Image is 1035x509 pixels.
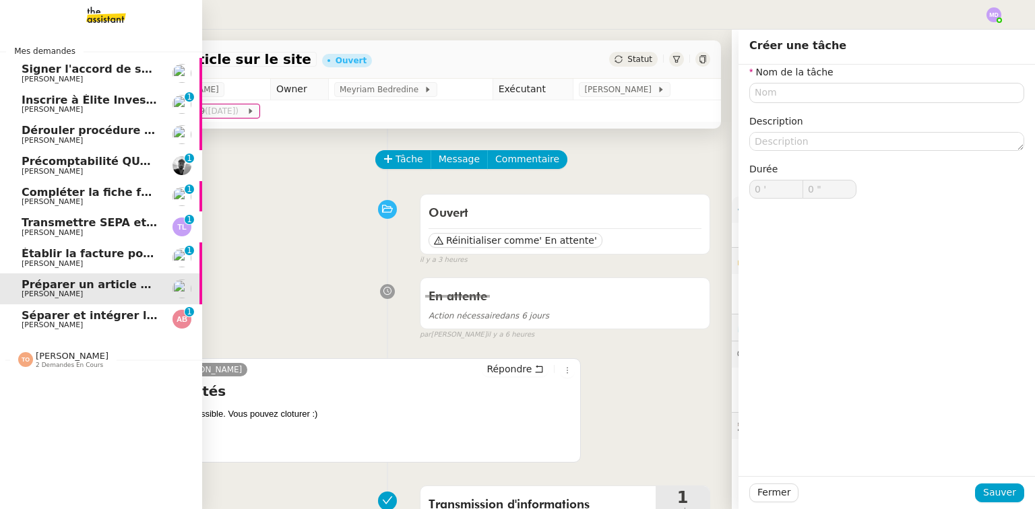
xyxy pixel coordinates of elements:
span: ⏲️ [737,322,836,333]
span: par [420,329,431,341]
span: Mes demandes [6,44,84,58]
input: 0 min [750,180,803,198]
p: 1 [187,154,192,166]
img: ee3399b4-027e-46f8-8bb8-fca30cb6f74c [172,156,191,175]
span: Créer une tâche [749,39,846,52]
nz-badge-sup: 1 [185,215,194,224]
span: 1 [656,489,710,506]
button: Tâche [375,150,431,169]
span: il y a 3 heures [420,254,468,266]
span: Réinitialiser comme [446,234,539,247]
span: [PERSON_NAME] [22,136,83,145]
button: Répondre [482,362,548,376]
img: users%2FDBF5gIzOT6MfpzgDQC7eMkIK8iA3%2Favatar%2Fd943ca6c-06ba-4e73-906b-d60e05e423d3 [172,279,191,298]
span: [PERSON_NAME] [36,351,108,361]
span: [PERSON_NAME] [22,228,83,237]
img: users%2FrxcTinYCQST3nt3eRyMgQ024e422%2Favatar%2Fa0327058c7192f72952294e6843542370f7921c3.jpg [172,64,191,83]
span: Précomptabilité QUATREMURS - Evénements - [DATE] [22,155,346,168]
span: Durée [749,164,778,174]
img: users%2FDBF5gIzOT6MfpzgDQC7eMkIK8iA3%2Favatar%2Fd943ca6c-06ba-4e73-906b-d60e05e423d3 [172,125,191,144]
img: users%2FDBF5gIzOT6MfpzgDQC7eMkIK8iA3%2Favatar%2Fd943ca6c-06ba-4e73-906b-d60e05e423d3 [172,95,191,114]
span: ⚙️ [737,202,807,217]
span: ([DATE]) [205,106,241,116]
div: 💬Commentaires 1 [732,341,1035,368]
span: Action nécessaire [429,311,500,320]
span: [PERSON_NAME] [22,290,83,298]
small: [PERSON_NAME] [420,329,534,341]
span: [PERSON_NAME] [22,320,83,329]
p: 1 [187,92,192,104]
label: Description [749,116,803,127]
img: svg [172,310,191,329]
span: Transmettre SEPA et documents à [PERSON_NAME] [22,216,332,229]
input: 0 sec [803,180,856,198]
button: Réinitialiser comme' En attente' [429,233,602,248]
img: svg [172,217,191,236]
span: [PERSON_NAME] [22,197,83,206]
span: 2 demandes en cours [36,362,103,369]
span: En attente [429,291,487,303]
h4: Re: Article liquidités [71,382,575,401]
p: 1 [187,184,192,197]
nz-badge-sup: 1 [185,154,194,163]
span: 🕵️ [737,420,910,431]
p: 1 [187,246,192,258]
input: Nom [749,83,1024,102]
button: Fermer [749,483,798,502]
span: il y a 6 heures [487,329,535,341]
span: dans 6 jours [429,311,549,320]
span: Sauver [983,485,1016,500]
button: Commentaire [487,150,567,169]
span: 💬 [737,349,848,360]
button: Message [431,150,488,169]
div: Ouvert [336,57,367,65]
p: 1 [187,215,192,227]
span: [PERSON_NAME] [22,75,83,83]
span: Commentaire [495,151,559,167]
span: Meyriam Bedredine [340,83,424,96]
img: svg [986,7,1001,22]
img: svg [18,352,33,367]
span: 🔐 [737,253,825,269]
td: Owner [270,79,328,100]
span: Inscrire à Élite Investors 2025 [22,94,204,106]
span: [PERSON_NAME] [584,83,656,96]
span: Tâche [396,151,423,167]
img: users%2FrxcTinYCQST3nt3eRyMgQ024e422%2Favatar%2Fa0327058c7192f72952294e6843542370f7921c3.jpg [172,187,191,206]
div: Merci je vais regarder dès que possible. Vous pouvez cloturer :) [71,407,575,421]
td: Exécutant [493,79,573,100]
span: Message [439,151,480,167]
span: [PERSON_NAME] [175,365,243,374]
div: ⚙️Procédures [732,197,1035,223]
span: [PERSON_NAME] [22,259,83,268]
span: Ouvert [429,207,468,219]
span: [PERSON_NAME] [22,105,83,114]
div: 🔐Données client [732,248,1035,274]
div: 🕵️Autres demandes en cours 13 [732,413,1035,439]
span: Préparer un article sur le site [22,278,201,291]
span: Statut [627,55,652,64]
nz-badge-sup: 1 [185,246,194,255]
span: Fermer [757,485,790,500]
span: ' En attente' [539,234,596,247]
div: ⏲️Tâches 23:10 [732,314,1035,341]
button: Sauver [975,483,1024,502]
img: users%2FDBF5gIzOT6MfpzgDQC7eMkIK8iA3%2Favatar%2Fd943ca6c-06ba-4e73-906b-d60e05e423d3 [172,248,191,267]
nz-badge-sup: 1 [185,92,194,102]
label: Nom de la tâche [749,67,834,77]
span: Compléter la fiche fournisseur [22,186,206,199]
span: Répondre [487,362,532,376]
p: 1 [187,307,192,319]
span: Séparer et intégrer les avoirs à ENERGYTRACK [22,309,305,322]
nz-badge-sup: 1 [185,307,194,316]
nz-badge-sup: 1 [185,184,194,194]
span: Dérouler procédure nouveau membre pour [PERSON_NAME] [22,124,386,137]
span: [PERSON_NAME] [22,167,83,176]
span: Établir la facture pour Ascenzia [22,247,213,260]
span: Signer l'accord de subvention Porticus [22,63,256,75]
